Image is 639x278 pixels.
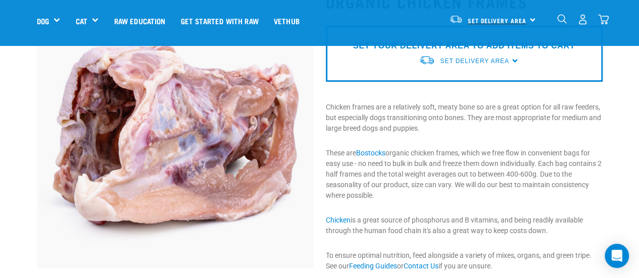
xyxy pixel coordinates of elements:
img: van-moving.png [449,15,463,24]
p: Chicken frames are a relatively soft, meaty bone so are a great option for all raw feeders, but e... [326,102,603,134]
img: user.png [577,14,588,25]
span: Set Delivery Area [468,19,526,22]
a: Vethub [266,1,307,41]
p: is a great source of phosphorus and B vitamins, and being readily available through the human foo... [326,215,603,236]
p: These are organic chicken frames, which we free flow in convenient bags for easy use - no need to... [326,148,603,201]
a: Raw Education [106,1,173,41]
a: Cat [75,15,87,27]
p: To ensure optimal nutrition, feed alongside a variety of mixes, organs, and green tripe. See our ... [326,250,603,271]
img: van-moving.png [419,55,435,66]
a: Feeding Guides [349,262,397,270]
img: home-icon@2x.png [598,14,609,25]
div: Open Intercom Messenger [605,244,629,268]
p: SET YOUR DELIVERY AREA TO ADD ITEMS TO CART [353,40,575,52]
img: home-icon-1@2x.png [557,14,567,24]
a: Get started with Raw [173,1,266,41]
a: Chicken [326,216,351,224]
a: Contact Us [404,262,438,270]
a: Bostocks [356,149,385,157]
span: Set Delivery Area [440,58,509,65]
a: Dog [37,15,49,27]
